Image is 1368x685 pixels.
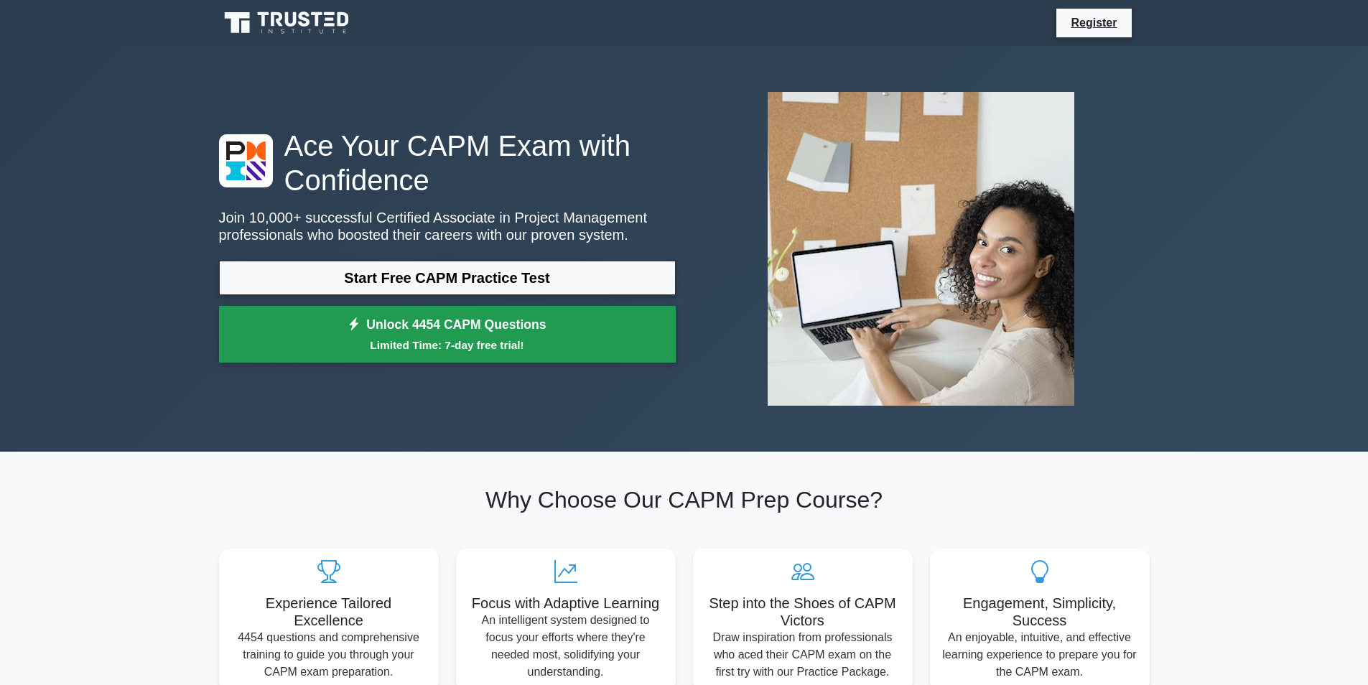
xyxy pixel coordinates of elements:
a: Unlock 4454 CAPM QuestionsLimited Time: 7-day free trial! [219,306,676,363]
h2: Why Choose Our CAPM Prep Course? [219,486,1150,513]
h5: Engagement, Simplicity, Success [941,595,1138,629]
p: 4454 questions and comprehensive training to guide you through your CAPM exam preparation. [231,629,427,681]
h5: Experience Tailored Excellence [231,595,427,629]
p: An intelligent system designed to focus your efforts where they're needed most, solidifying your ... [467,612,664,681]
p: Draw inspiration from professionals who aced their CAPM exam on the first try with our Practice P... [704,629,901,681]
h1: Ace Your CAPM Exam with Confidence [219,129,676,197]
a: Register [1062,14,1125,32]
p: An enjoyable, intuitive, and effective learning experience to prepare you for the CAPM exam. [941,629,1138,681]
h5: Step into the Shoes of CAPM Victors [704,595,901,629]
p: Join 10,000+ successful Certified Associate in Project Management professionals who boosted their... [219,209,676,243]
h5: Focus with Adaptive Learning [467,595,664,612]
small: Limited Time: 7-day free trial! [237,337,658,353]
a: Start Free CAPM Practice Test [219,261,676,295]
